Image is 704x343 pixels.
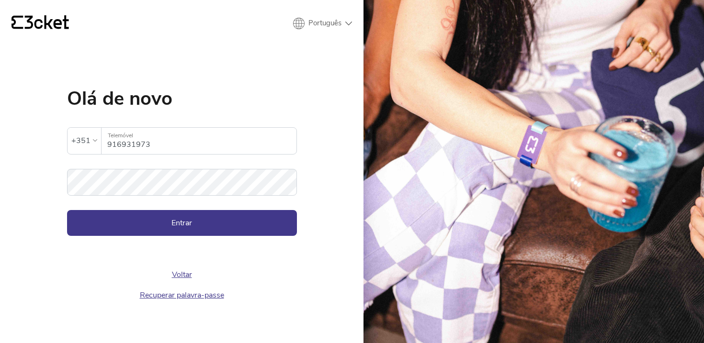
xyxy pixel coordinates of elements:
[11,15,69,32] a: {' '}
[67,89,297,108] h1: Olá de novo
[11,16,23,29] g: {' '}
[71,133,91,148] div: +351
[107,128,296,154] input: Telemóvel
[172,269,192,280] a: Voltar
[102,128,296,144] label: Telemóvel
[67,210,297,236] button: Entrar
[140,290,224,300] a: Recuperar palavra-passe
